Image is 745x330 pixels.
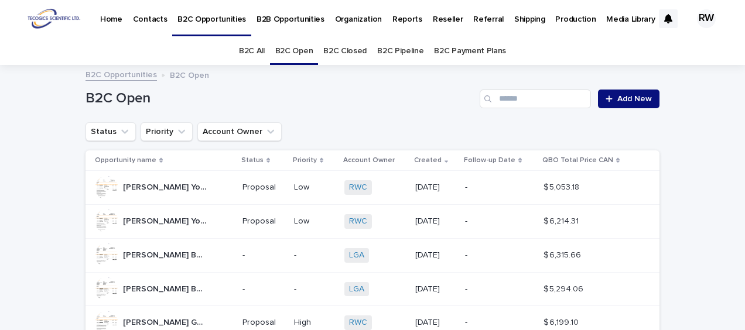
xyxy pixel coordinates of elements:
p: [DATE] [415,284,456,294]
p: - [465,183,535,192]
a: RWC [349,216,367,226]
p: $ 6,315.66 [544,248,583,260]
button: Priority [141,122,193,141]
p: Opportunity name [95,154,156,167]
p: Kevin Young_SO8008A_2025-09-12 [123,214,209,226]
p: - [465,284,535,294]
p: [DATE] [415,216,456,226]
span: Add New [617,95,652,103]
p: [DATE] [415,250,456,260]
p: - [242,250,285,260]
p: Proposal [242,216,285,226]
p: $ 5,053.18 [544,180,582,192]
a: LGA [349,284,364,294]
a: RWC [349,183,367,192]
a: RWC [349,318,367,328]
p: - [465,250,535,260]
p: High [294,318,335,328]
p: - [242,284,285,294]
p: QBO Total Price CAN [542,154,613,167]
p: Status [241,154,264,167]
p: $ 6,199.10 [544,315,581,328]
p: [DATE] [415,318,456,328]
p: Account Owner [343,154,395,167]
p: B2C Open [170,68,209,81]
p: Chris Burton_SO7997A_2025-08-26 [123,282,209,294]
input: Search [480,90,591,108]
a: Add New [598,90,659,108]
a: LGA [349,250,364,260]
p: Michael Gaudioso_SO7994A_2025-08-25 [123,315,209,328]
p: Priority [293,154,317,167]
p: Follow-up Date [464,154,515,167]
p: Kevin Young_SO8009A_2025-09-12 [123,180,209,192]
button: Account Owner [197,122,282,141]
p: $ 6,214.31 [544,214,581,226]
button: Status [86,122,136,141]
p: [DATE] [415,183,456,192]
p: Created [414,154,442,167]
p: $ 5,294.06 [544,282,586,294]
p: Low [294,216,335,226]
a: B2C Payment Plans [434,37,506,65]
tr: [PERSON_NAME] Burton_SO7996A_[DATE][PERSON_NAME] Burton_SO7996A_[DATE] --LGA [DATE]-$ 6,315.66$ 6... [86,238,659,272]
img: l22tfCASryn9SYBzxJ2O [23,7,86,30]
p: - [465,318,535,328]
div: RW [697,9,716,28]
p: - [465,216,535,226]
tr: [PERSON_NAME] Young_SO8008A_[DATE][PERSON_NAME] Young_SO8008A_[DATE] ProposalLowRWC [DATE]-$ 6,21... [86,204,659,238]
tr: [PERSON_NAME] Burton_SO7997A_[DATE][PERSON_NAME] Burton_SO7997A_[DATE] --LGA [DATE]-$ 5,294.06$ 5... [86,272,659,306]
p: - [294,250,335,260]
h1: B2C Open [86,90,475,107]
tr: [PERSON_NAME] Young_SO8009A_[DATE][PERSON_NAME] Young_SO8009A_[DATE] ProposalLowRWC [DATE]-$ 5,05... [86,171,659,205]
a: B2C Open [275,37,313,65]
a: B2C Opportunities [86,67,157,81]
p: Low [294,183,335,192]
p: - [294,284,335,294]
a: B2C All [239,37,265,65]
p: Proposal [242,183,285,192]
p: Chris Burton_SO7996A_2025-08-26 [123,248,209,260]
a: B2C Pipeline [377,37,423,65]
a: B2C Closed [323,37,367,65]
p: Proposal [242,318,285,328]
